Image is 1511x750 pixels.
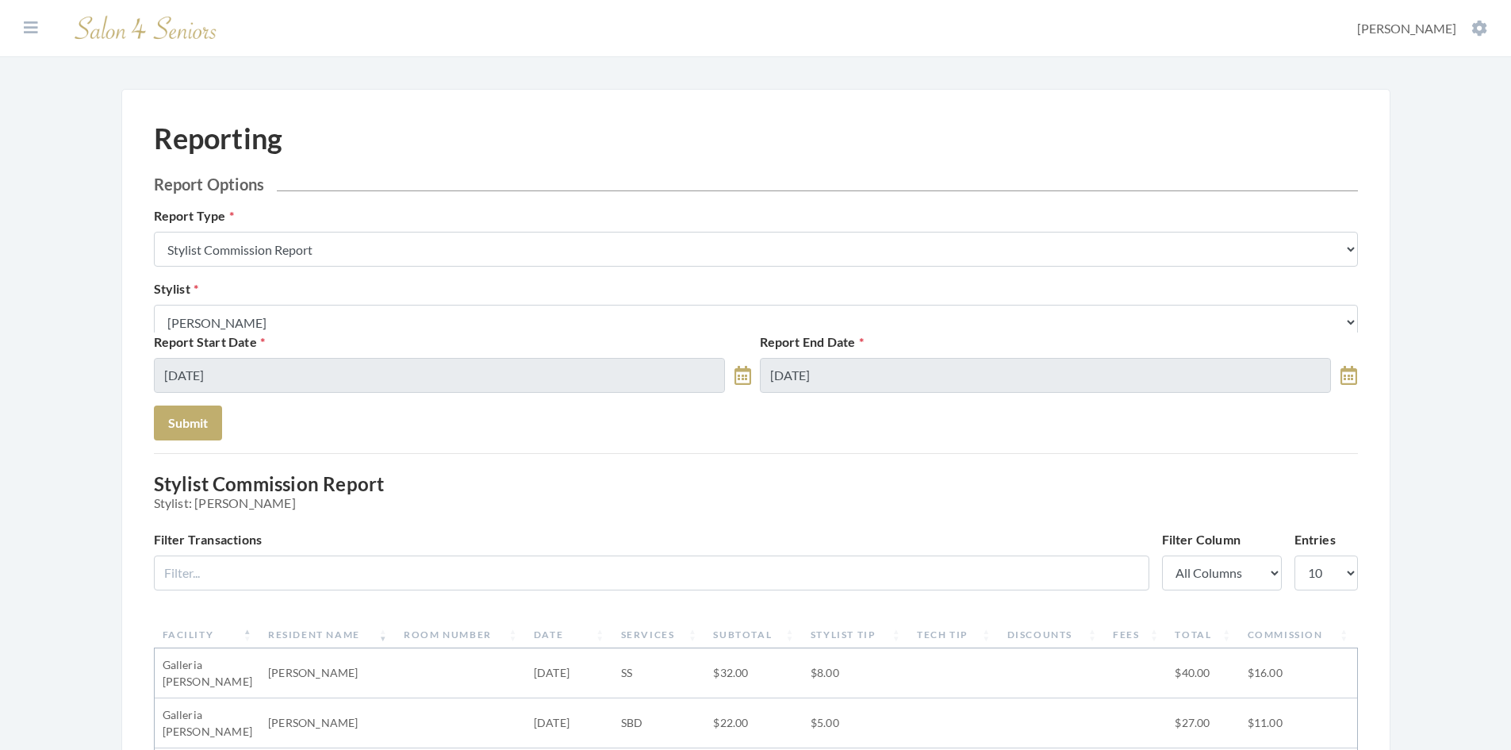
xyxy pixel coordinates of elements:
span: [PERSON_NAME] [1357,21,1456,36]
label: Stylist [154,279,199,298]
th: Stylist Tip: activate to sort column ascending [803,621,909,648]
th: Facility: activate to sort column descending [155,621,261,648]
td: SS [613,648,706,698]
td: $40.00 [1167,648,1239,698]
label: Report Start Date [154,333,266,352]
td: $8.00 [803,648,909,698]
th: Discounts: activate to sort column ascending [999,621,1106,648]
th: Date: activate to sort column ascending [526,621,613,648]
td: SBD [613,698,706,748]
th: Resident Name: activate to sort column ascending [260,621,396,648]
td: $16.00 [1240,648,1357,698]
th: Commission: activate to sort column ascending [1240,621,1357,648]
td: $32.00 [705,648,802,698]
th: Total: activate to sort column ascending [1167,621,1239,648]
span: Stylist: [PERSON_NAME] [154,495,1358,510]
td: [DATE] [526,698,613,748]
input: Select Date [154,358,726,393]
a: toggle [734,358,751,393]
button: Submit [154,406,222,440]
h1: Reporting [154,121,283,156]
input: Select Date [760,358,1332,393]
th: Subtotal: activate to sort column ascending [705,621,802,648]
td: [DATE] [526,648,613,698]
label: Report End Date [760,333,864,352]
a: toggle [1340,358,1357,393]
img: Salon 4 Seniors [67,10,225,47]
label: Entries [1294,530,1336,549]
th: Tech Tip: activate to sort column ascending [909,621,999,648]
td: [PERSON_NAME] [260,648,396,698]
h3: Stylist Commission Report [154,473,1358,511]
td: $22.00 [705,698,802,748]
button: [PERSON_NAME] [1352,20,1492,37]
th: Room Number: activate to sort column ascending [396,621,526,648]
td: $11.00 [1240,698,1357,748]
th: Services: activate to sort column ascending [613,621,706,648]
td: [PERSON_NAME] [260,698,396,748]
td: $5.00 [803,698,909,748]
input: Filter... [154,556,1149,590]
th: Fees: activate to sort column ascending [1105,621,1167,648]
td: $27.00 [1167,698,1239,748]
h2: Report Options [154,175,1358,194]
td: Galleria [PERSON_NAME] [155,648,261,698]
label: Filter Transactions [154,530,263,549]
td: Galleria [PERSON_NAME] [155,698,261,748]
label: Report Type [154,206,234,225]
label: Filter Column [1162,530,1241,549]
